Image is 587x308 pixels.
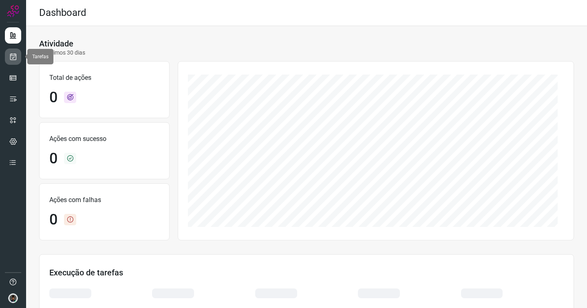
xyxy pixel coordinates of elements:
span: Tarefas [32,54,49,59]
h2: Dashboard [39,7,86,19]
h3: Atividade [39,39,73,48]
img: d44150f10045ac5288e451a80f22ca79.png [8,293,18,303]
h1: 0 [49,89,57,106]
h1: 0 [49,211,57,229]
p: Últimos 30 dias [39,48,85,57]
p: Ações com sucesso [49,134,159,144]
p: Ações com falhas [49,195,159,205]
h1: 0 [49,150,57,167]
p: Total de ações [49,73,159,83]
img: Logo [7,5,19,17]
h3: Execução de tarefas [49,268,564,277]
